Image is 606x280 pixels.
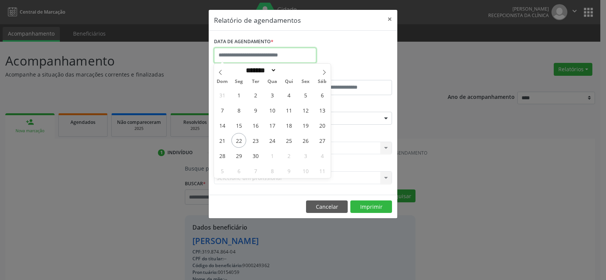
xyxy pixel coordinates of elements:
[265,118,280,133] span: Setembro 17, 2025
[265,163,280,178] span: Outubro 8, 2025
[265,148,280,163] span: Outubro 1, 2025
[281,163,296,178] span: Outubro 9, 2025
[231,133,246,148] span: Setembro 22, 2025
[315,103,330,117] span: Setembro 13, 2025
[276,66,301,74] input: Year
[265,88,280,102] span: Setembro 3, 2025
[305,68,392,80] label: ATÉ
[231,88,246,102] span: Setembro 1, 2025
[214,15,301,25] h5: Relatório de agendamentos
[215,118,230,133] span: Setembro 14, 2025
[297,79,314,84] span: Sex
[247,79,264,84] span: Ter
[231,163,246,178] span: Outubro 6, 2025
[215,133,230,148] span: Setembro 21, 2025
[281,133,296,148] span: Setembro 25, 2025
[315,148,330,163] span: Outubro 4, 2025
[215,163,230,178] span: Outubro 5, 2025
[248,163,263,178] span: Outubro 7, 2025
[298,88,313,102] span: Setembro 5, 2025
[231,118,246,133] span: Setembro 15, 2025
[315,118,330,133] span: Setembro 20, 2025
[298,103,313,117] span: Setembro 12, 2025
[248,88,263,102] span: Setembro 2, 2025
[281,118,296,133] span: Setembro 18, 2025
[215,103,230,117] span: Setembro 7, 2025
[382,10,397,28] button: Close
[281,79,297,84] span: Qui
[264,79,281,84] span: Qua
[298,163,313,178] span: Outubro 10, 2025
[315,133,330,148] span: Setembro 27, 2025
[231,103,246,117] span: Setembro 8, 2025
[243,66,276,74] select: Month
[248,148,263,163] span: Setembro 30, 2025
[248,103,263,117] span: Setembro 9, 2025
[214,79,231,84] span: Dom
[265,133,280,148] span: Setembro 24, 2025
[281,148,296,163] span: Outubro 2, 2025
[298,148,313,163] span: Outubro 3, 2025
[231,148,246,163] span: Setembro 29, 2025
[314,79,331,84] span: Sáb
[281,103,296,117] span: Setembro 11, 2025
[315,163,330,178] span: Outubro 11, 2025
[306,200,348,213] button: Cancelar
[281,88,296,102] span: Setembro 4, 2025
[265,103,280,117] span: Setembro 10, 2025
[215,88,230,102] span: Agosto 31, 2025
[298,118,313,133] span: Setembro 19, 2025
[298,133,313,148] span: Setembro 26, 2025
[215,148,230,163] span: Setembro 28, 2025
[248,133,263,148] span: Setembro 23, 2025
[315,88,330,102] span: Setembro 6, 2025
[214,36,273,48] label: DATA DE AGENDAMENTO
[231,79,247,84] span: Seg
[248,118,263,133] span: Setembro 16, 2025
[350,200,392,213] button: Imprimir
